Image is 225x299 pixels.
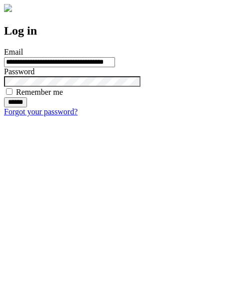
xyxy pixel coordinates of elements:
a: Forgot your password? [4,107,77,116]
label: Email [4,48,23,56]
img: logo-4e3dc11c47720685a147b03b5a06dd966a58ff35d612b21f08c02c0306f2b779.png [4,4,12,12]
label: Password [4,67,34,76]
h2: Log in [4,24,221,38]
label: Remember me [16,88,63,96]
